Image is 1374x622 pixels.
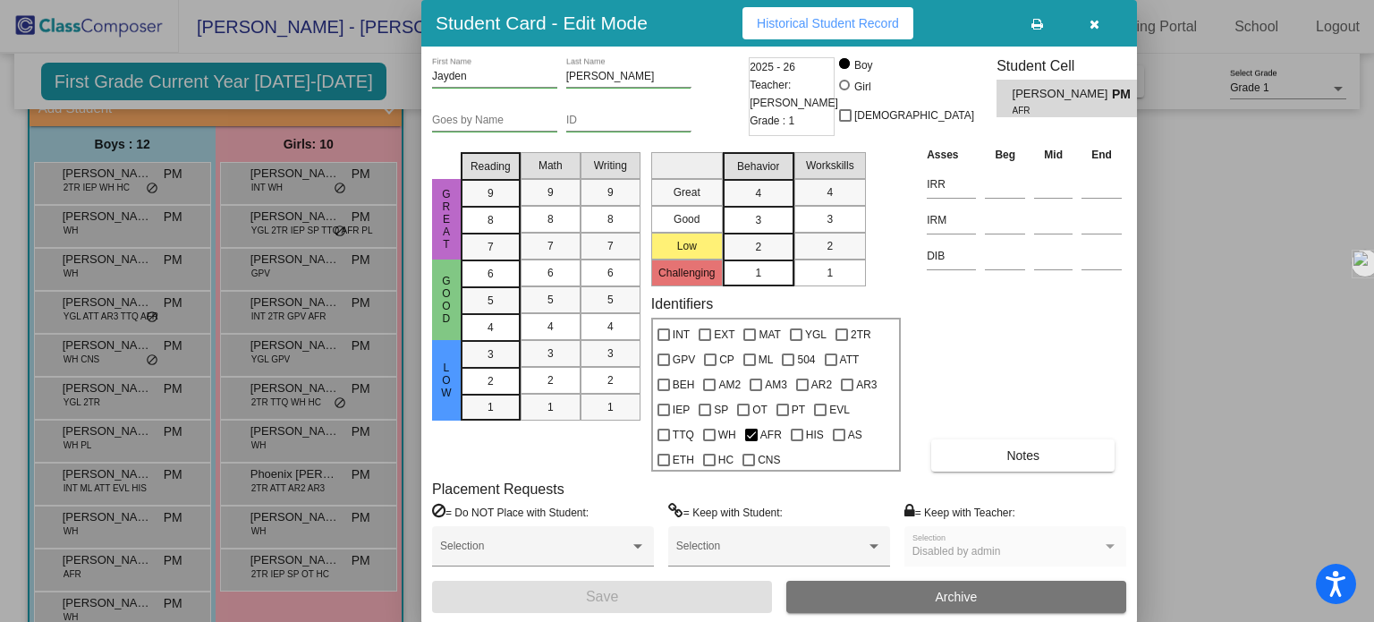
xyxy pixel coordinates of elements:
[586,589,618,604] span: Save
[673,374,695,396] span: BEH
[840,349,860,371] span: ATT
[488,293,494,309] span: 5
[718,374,741,396] span: AM2
[752,399,768,421] span: OT
[1112,85,1137,104] span: PM
[927,207,976,234] input: assessment
[488,266,494,282] span: 6
[607,265,614,281] span: 6
[737,158,779,175] span: Behavior
[673,449,694,471] span: ETH
[797,349,815,371] span: 504
[750,112,794,130] span: Grade : 1
[765,374,787,396] span: AM3
[539,158,563,174] span: Math
[719,349,734,371] span: CP
[786,581,1126,613] button: Archive
[673,399,690,421] span: IEP
[827,265,833,281] span: 1
[714,324,734,345] span: EXT
[742,7,913,39] button: Historical Student Record
[432,115,557,127] input: goes by name
[436,12,648,34] h3: Student Card - Edit Mode
[718,424,736,446] span: WH
[759,349,774,371] span: ML
[927,243,976,269] input: assessment
[829,399,850,421] span: EVL
[1077,145,1126,165] th: End
[922,145,980,165] th: Asses
[811,374,832,396] span: AR2
[936,590,978,604] span: Archive
[853,79,871,95] div: Girl
[607,319,614,335] span: 4
[980,145,1030,165] th: Beg
[997,57,1152,74] h3: Student Cell
[607,345,614,362] span: 3
[547,319,554,335] span: 4
[488,239,494,255] span: 7
[673,324,690,345] span: INT
[432,481,564,498] label: Placement Requests
[856,374,877,396] span: AR3
[792,399,805,421] span: PT
[760,424,782,446] span: AFR
[594,158,627,174] span: Writing
[668,503,783,521] label: = Keep with Student:
[755,239,761,255] span: 2
[750,76,838,112] span: Teacher: [PERSON_NAME]
[759,324,780,345] span: MAT
[931,439,1115,472] button: Notes
[757,16,899,30] span: Historical Student Record
[488,320,494,336] span: 4
[547,265,554,281] span: 6
[607,399,614,415] span: 1
[607,372,614,388] span: 2
[432,581,772,613] button: Save
[673,349,695,371] span: GPV
[854,105,974,126] span: [DEMOGRAPHIC_DATA]
[805,324,827,345] span: YGL
[607,211,614,227] span: 8
[547,292,554,308] span: 5
[853,57,873,73] div: Boy
[438,362,454,399] span: Low
[651,295,713,312] label: Identifiers
[488,373,494,389] span: 2
[827,211,833,227] span: 3
[718,449,734,471] span: HC
[547,372,554,388] span: 2
[827,238,833,254] span: 2
[488,185,494,201] span: 9
[673,424,694,446] span: TTQ
[547,211,554,227] span: 8
[607,292,614,308] span: 5
[1013,85,1112,104] span: [PERSON_NAME]
[848,424,862,446] span: AS
[904,503,1015,521] label: = Keep with Teacher:
[1030,145,1077,165] th: Mid
[806,424,824,446] span: HIS
[912,545,1001,558] span: Disabled by admin
[547,345,554,362] span: 3
[607,238,614,254] span: 7
[1006,448,1039,463] span: Notes
[851,324,871,345] span: 2TR
[927,171,976,198] input: assessment
[607,184,614,200] span: 9
[750,58,795,76] span: 2025 - 26
[432,503,589,521] label: = Do NOT Place with Student:
[806,158,854,174] span: Workskills
[1013,104,1099,117] span: AFR
[471,158,511,175] span: Reading
[755,265,761,281] span: 1
[714,399,728,421] span: SP
[547,184,554,200] span: 9
[758,449,780,471] span: CNS
[755,212,761,228] span: 3
[488,346,494,362] span: 3
[547,399,554,415] span: 1
[827,184,833,200] span: 4
[488,399,494,415] span: 1
[755,185,761,201] span: 4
